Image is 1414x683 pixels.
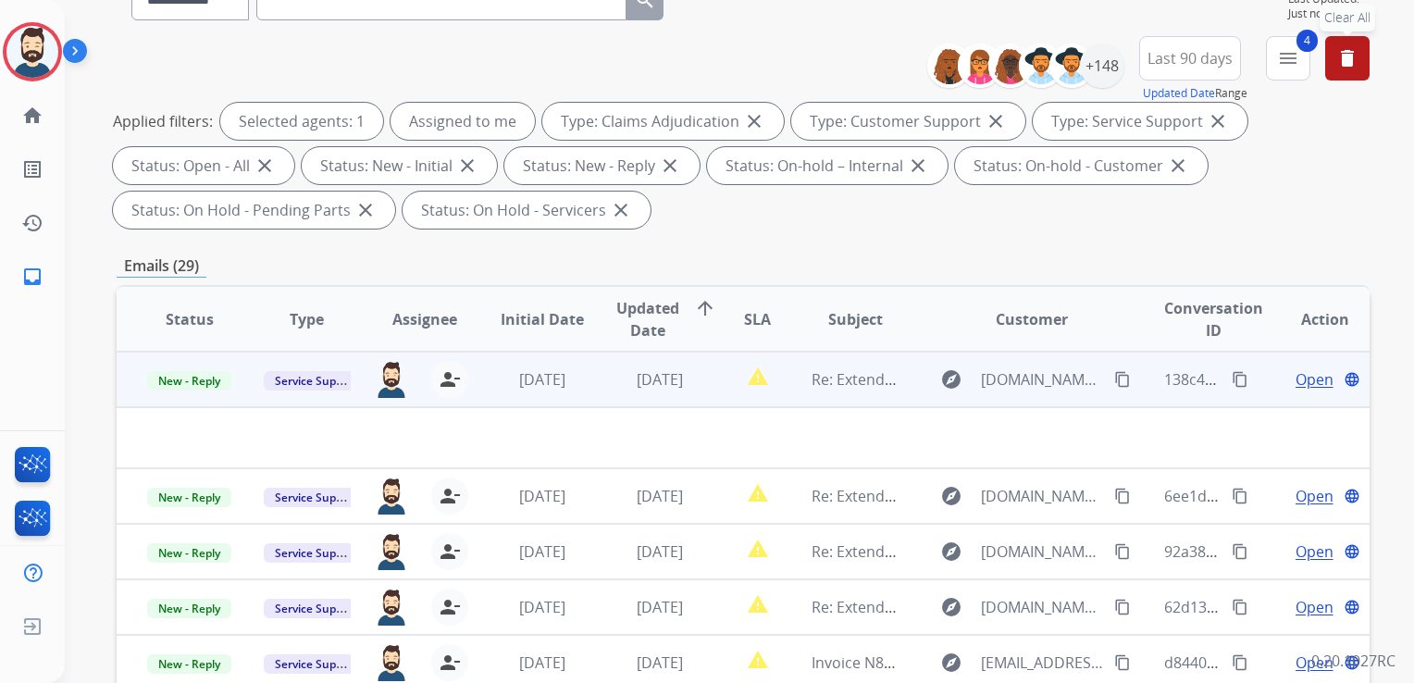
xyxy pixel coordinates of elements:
mat-icon: close [1207,110,1229,132]
mat-icon: history [21,212,43,234]
mat-icon: close [354,199,377,221]
span: Initial Date [501,308,584,330]
span: [DATE] [519,369,565,390]
span: Invoice N864A64B [812,652,936,673]
img: agent-avatar [374,361,409,398]
mat-icon: language [1344,543,1360,560]
mat-icon: content_copy [1232,599,1248,615]
span: [DATE] [637,652,683,673]
span: Service Support [264,543,369,563]
span: New - Reply [147,654,231,674]
span: Open [1296,540,1333,563]
mat-icon: close [1167,155,1189,177]
div: Status: New - Initial [302,147,497,184]
span: [DATE] [519,541,565,562]
mat-icon: close [907,155,929,177]
mat-icon: person_remove [439,485,461,507]
mat-icon: inbox [21,266,43,288]
div: Assigned to me [391,103,535,140]
span: Open [1296,596,1333,618]
p: Emails (29) [117,255,206,278]
span: Service Support [264,488,369,507]
span: Service Support [264,654,369,674]
mat-icon: explore [940,652,962,674]
span: Open [1296,368,1333,391]
mat-icon: explore [940,485,962,507]
mat-icon: content_copy [1232,654,1248,671]
span: New - Reply [147,599,231,618]
span: SLA [744,308,771,330]
div: Status: On Hold - Pending Parts [113,192,395,229]
span: [DOMAIN_NAME][EMAIL_ADDRESS][DOMAIN_NAME] [981,485,1104,507]
mat-icon: list_alt [21,158,43,180]
span: [DATE] [637,597,683,617]
mat-icon: person_remove [439,596,461,618]
mat-icon: explore [940,596,962,618]
button: 4 [1266,36,1310,81]
span: [DATE] [519,486,565,506]
img: agent-avatar [374,589,409,626]
mat-icon: arrow_upward [694,297,716,319]
div: +148 [1080,43,1124,88]
mat-icon: language [1344,488,1360,504]
mat-icon: language [1344,371,1360,388]
div: Status: On-hold - Customer [955,147,1208,184]
mat-icon: close [659,155,681,177]
mat-icon: explore [940,540,962,563]
span: Open [1296,652,1333,674]
mat-icon: content_copy [1114,488,1131,504]
span: Status [166,308,214,330]
span: 4 [1296,30,1318,52]
th: Action [1252,287,1370,352]
mat-icon: content_copy [1114,599,1131,615]
span: [EMAIL_ADDRESS][DOMAIN_NAME] [981,652,1104,674]
span: [DOMAIN_NAME][EMAIL_ADDRESS][DOMAIN_NAME] [981,596,1104,618]
mat-icon: person_remove [439,368,461,391]
span: New - Reply [147,371,231,391]
button: Updated Date [1143,86,1215,101]
button: Last 90 days [1139,36,1241,81]
mat-icon: content_copy [1232,371,1248,388]
span: Clear All [1324,8,1371,27]
div: Selected agents: 1 [220,103,383,140]
span: Re: Extend Claim - [PERSON_NAME] - Claim ID: fe2aeceb-81ed-4e9c-b572-882ce860dcac [812,369,1411,390]
img: agent-avatar [374,533,409,570]
mat-icon: report_problem [747,366,769,388]
mat-icon: report_problem [747,593,769,615]
mat-icon: content_copy [1114,371,1131,388]
div: Status: On Hold - Servicers [403,192,651,229]
div: Type: Customer Support [791,103,1025,140]
img: avatar [6,26,58,78]
span: Just now [1288,6,1370,21]
mat-icon: content_copy [1114,543,1131,560]
mat-icon: report_problem [747,482,769,504]
mat-icon: report_problem [747,649,769,671]
img: agent-avatar [374,478,409,515]
span: Customer [996,308,1068,330]
div: Status: New - Reply [504,147,700,184]
span: Type [290,308,324,330]
span: Re: Extend Claim - [PERSON_NAME] - Claim ID: 7698d605-0c86-4712-b546-443a26f6183f [812,486,1409,506]
mat-icon: home [21,105,43,127]
span: [DATE] [637,369,683,390]
div: Type: Claims Adjudication [542,103,784,140]
mat-icon: explore [940,368,962,391]
span: Updated Date [616,297,679,341]
mat-icon: close [743,110,765,132]
mat-icon: close [254,155,276,177]
mat-icon: menu [1277,47,1299,69]
mat-icon: content_copy [1114,654,1131,671]
mat-icon: person_remove [439,540,461,563]
div: Status: On-hold – Internal [707,147,948,184]
div: Status: Open - All [113,147,294,184]
mat-icon: content_copy [1232,543,1248,560]
span: [DATE] [637,486,683,506]
div: Type: Service Support [1033,103,1247,140]
span: Last 90 days [1147,55,1233,62]
mat-icon: close [456,155,478,177]
button: Clear All [1325,36,1370,81]
mat-icon: report_problem [747,538,769,560]
span: Range [1143,85,1247,101]
p: 0.20.1027RC [1311,650,1395,672]
span: Service Support [264,599,369,618]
